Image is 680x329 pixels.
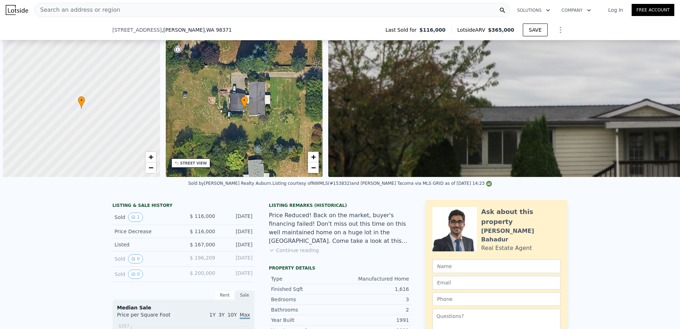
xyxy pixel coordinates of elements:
div: STREET VIEW [180,161,207,166]
div: Price Decrease [115,228,178,235]
span: Search an address or region [34,6,120,14]
a: Zoom out [308,162,319,173]
span: $ 116,000 [190,213,215,219]
div: 2 [340,306,409,313]
span: Lotside ARV [457,26,488,33]
div: [DATE] [221,254,253,263]
span: 1Y [209,312,216,318]
div: Finished Sqft [271,286,340,293]
span: • [78,97,85,104]
a: Log In [600,6,632,14]
div: Bathrooms [271,306,340,313]
div: [DATE] [221,270,253,279]
div: • [241,96,248,109]
button: Continue reading [269,247,319,254]
tspan: $357 [118,324,129,329]
span: + [311,152,316,161]
a: Free Account [632,4,674,16]
span: , [PERSON_NAME] [162,26,232,33]
div: Sold [115,213,178,222]
span: Last Sold for [386,26,420,33]
span: − [148,163,153,172]
button: View historical data [128,270,143,279]
button: Show Options [553,23,568,37]
span: $365,000 [488,27,514,33]
a: Zoom in [308,152,319,162]
span: − [311,163,316,172]
button: SAVE [523,23,548,36]
span: [STREET_ADDRESS] [112,26,162,33]
button: View historical data [128,213,143,222]
div: Listing courtesy of NWMLS (#153832) and [PERSON_NAME] Tacoma via MLS GRID as of [DATE] 14:23 [272,181,492,186]
button: View historical data [128,254,143,263]
div: [DATE] [221,228,253,235]
div: Rent [215,291,235,300]
span: • [241,97,248,104]
input: Phone [432,292,561,306]
div: Real Estate Agent [481,244,532,252]
div: Type [271,275,340,282]
div: Listed [115,241,178,248]
div: Property details [269,265,411,271]
div: Ask about this property [481,207,561,227]
img: Lotside [6,5,28,15]
div: Sold by [PERSON_NAME] Realty Auburn . [188,181,272,186]
button: Company [556,4,597,17]
span: Max [240,312,250,319]
img: NWMLS Logo [486,181,492,187]
div: Sale [235,291,255,300]
a: Zoom in [145,152,156,162]
button: Solutions [511,4,556,17]
div: Year Built [271,317,340,324]
input: Name [432,260,561,273]
div: Sold [115,254,178,263]
div: Price Reduced! Back on the market, buyer's financing failed! Don't miss out this time on this wel... [269,211,411,245]
div: 1991 [340,317,409,324]
span: $ 196,209 [190,255,215,261]
div: 3 [340,296,409,303]
div: [DATE] [221,213,253,222]
div: 1,616 [340,286,409,293]
a: Zoom out [145,162,156,173]
span: 3Y [218,312,224,318]
span: , WA 98371 [205,27,232,33]
span: $ 167,000 [190,242,215,247]
span: 10Y [228,312,237,318]
span: $ 200,000 [190,270,215,276]
input: Email [432,276,561,289]
div: Listing Remarks (Historical) [269,203,411,208]
span: + [148,152,153,161]
div: Bedrooms [271,296,340,303]
div: LISTING & SALE HISTORY [112,203,255,210]
div: Manufactured Home [340,275,409,282]
div: Price per Square Foot [117,311,184,323]
div: [PERSON_NAME] Bahadur [481,227,561,244]
span: $ 116,000 [190,229,215,234]
span: $116,000 [419,26,446,33]
div: • [78,96,85,109]
div: [DATE] [221,241,253,248]
div: Sold [115,270,178,279]
div: Median Sale [117,304,250,311]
